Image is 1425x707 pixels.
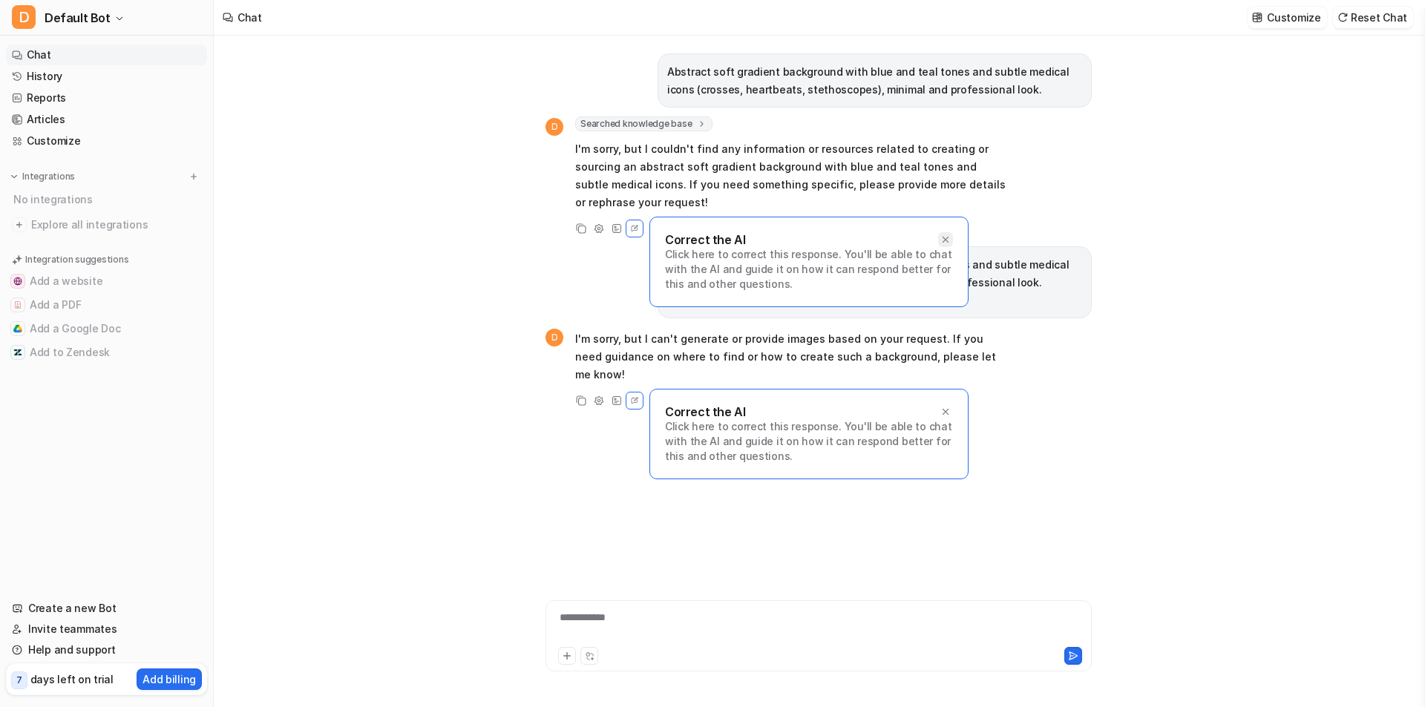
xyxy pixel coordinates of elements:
button: Add a Google DocAdd a Google Doc [6,317,207,341]
button: Customize [1248,7,1326,28]
div: Chat [237,10,262,25]
p: Customize [1267,10,1320,25]
img: reset [1337,12,1348,23]
a: Reports [6,88,207,108]
a: Create a new Bot [6,598,207,619]
p: Correct the AI [665,404,745,419]
p: I'm sorry, but I couldn't find any information or resources related to creating or sourcing an ab... [575,140,1009,211]
p: Correct the AI [665,232,745,247]
p: Add billing [142,671,196,687]
a: Help and support [6,639,207,660]
button: Add a PDFAdd a PDF [6,293,207,317]
a: Invite teammates [6,619,207,639]
img: expand menu [9,171,19,182]
a: Articles [6,109,207,130]
span: Explore all integrations [31,213,201,237]
p: days left on trial [30,671,114,687]
a: Customize [6,131,207,151]
span: Searched knowledge base [575,116,712,131]
a: Chat [6,45,207,65]
img: Add a website [13,277,22,286]
img: Add a Google Doc [13,324,22,333]
p: Abstract soft gradient background with blue and teal tones and subtle medical icons (crosses, hea... [667,63,1082,99]
span: D [546,118,563,136]
span: Default Bot [45,7,111,28]
p: Integrations [22,171,75,182]
p: I'm sorry, but I can't generate or provide images based on your request. If you need guidance on ... [575,330,1009,384]
button: Add to ZendeskAdd to Zendesk [6,341,207,364]
p: Click here to correct this response. You'll be able to chat with the AI and guide it on how it ca... [665,419,953,464]
img: Add to Zendesk [13,348,22,357]
p: 7 [16,674,22,687]
img: Add a PDF [13,300,22,309]
span: D [12,5,36,29]
p: Click here to correct this response. You'll be able to chat with the AI and guide it on how it ca... [665,247,953,292]
img: menu_add.svg [189,171,199,182]
img: explore all integrations [12,217,27,232]
button: Add billing [137,668,202,690]
a: Explore all integrations [6,214,207,235]
button: Reset Chat [1333,7,1413,28]
div: No integrations [9,187,207,211]
button: Integrations [6,169,79,184]
p: Integration suggestions [25,253,128,266]
button: Add a websiteAdd a website [6,269,207,293]
a: History [6,66,207,87]
span: D [546,329,563,346]
img: customize [1252,12,1262,23]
